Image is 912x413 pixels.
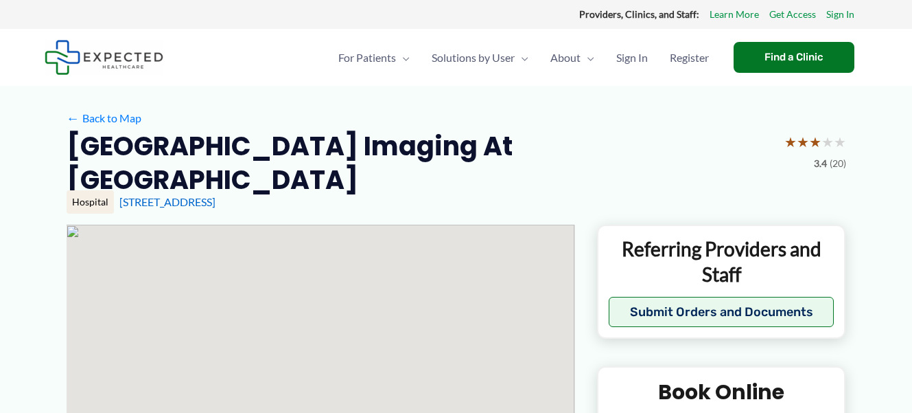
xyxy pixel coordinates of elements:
a: For PatientsMenu Toggle [327,34,421,82]
div: Hospital [67,190,114,214]
nav: Primary Site Navigation [327,34,720,82]
span: 3.4 [814,155,827,172]
a: Get Access [769,5,816,23]
strong: Providers, Clinics, and Staff: [579,8,699,20]
span: About [550,34,581,82]
a: Sign In [605,34,659,82]
span: (20) [830,155,846,172]
a: Find a Clinic [734,42,854,73]
span: Register [670,34,709,82]
h2: [GEOGRAPHIC_DATA] Imaging at [GEOGRAPHIC_DATA] [67,129,773,197]
a: Register [659,34,720,82]
span: ★ [809,129,821,155]
span: Menu Toggle [396,34,410,82]
a: ←Back to Map [67,108,141,129]
a: Learn More [710,5,759,23]
span: ← [67,111,80,124]
button: Submit Orders and Documents [609,297,834,327]
span: ★ [797,129,809,155]
a: Sign In [826,5,854,23]
span: Sign In [616,34,648,82]
span: For Patients [338,34,396,82]
span: ★ [834,129,846,155]
span: Solutions by User [432,34,515,82]
p: Referring Providers and Staff [609,236,834,287]
img: Expected Healthcare Logo - side, dark font, small [45,40,163,75]
span: Menu Toggle [515,34,528,82]
span: Menu Toggle [581,34,594,82]
span: ★ [821,129,834,155]
a: Solutions by UserMenu Toggle [421,34,539,82]
a: [STREET_ADDRESS] [119,195,215,208]
span: ★ [784,129,797,155]
a: AboutMenu Toggle [539,34,605,82]
h2: Book Online [609,379,834,405]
